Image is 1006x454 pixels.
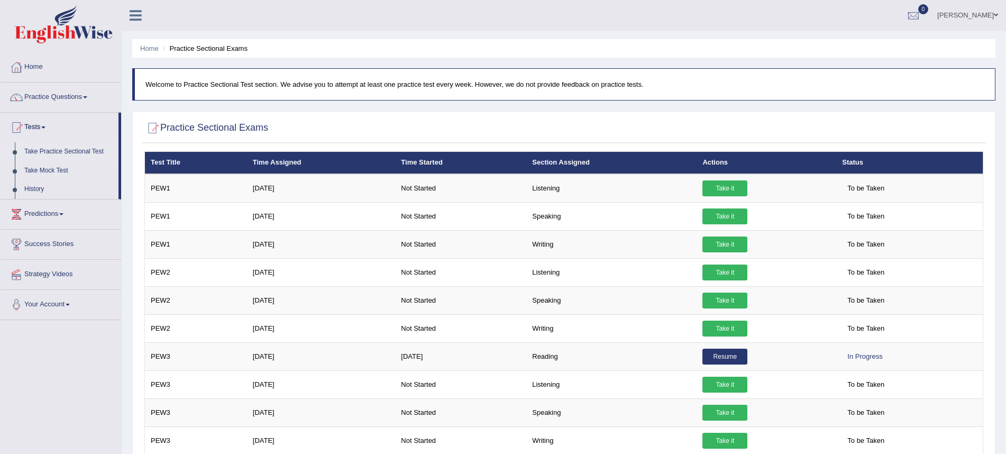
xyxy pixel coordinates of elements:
[526,230,697,258] td: Writing
[842,293,890,308] span: To be Taken
[395,174,526,203] td: Not Started
[140,44,159,52] a: Home
[145,314,247,342] td: PEW2
[702,265,747,280] a: Take it
[145,398,247,426] td: PEW3
[526,152,697,174] th: Section Assigned
[918,4,929,14] span: 0
[247,314,396,342] td: [DATE]
[702,321,747,337] a: Take it
[702,433,747,449] a: Take it
[395,314,526,342] td: Not Started
[247,202,396,230] td: [DATE]
[395,152,526,174] th: Time Started
[247,174,396,203] td: [DATE]
[145,230,247,258] td: PEW1
[1,83,121,109] a: Practice Questions
[842,237,890,252] span: To be Taken
[395,342,526,370] td: [DATE]
[395,286,526,314] td: Not Started
[526,370,697,398] td: Listening
[247,152,396,174] th: Time Assigned
[247,370,396,398] td: [DATE]
[526,342,697,370] td: Reading
[247,342,396,370] td: [DATE]
[144,120,268,136] h2: Practice Sectional Exams
[1,113,118,139] a: Tests
[842,405,890,421] span: To be Taken
[842,321,890,337] span: To be Taken
[145,152,247,174] th: Test Title
[702,293,747,308] a: Take it
[697,152,836,174] th: Actions
[395,398,526,426] td: Not Started
[526,398,697,426] td: Speaking
[842,349,888,365] div: In Progress
[20,142,118,161] a: Take Practice Sectional Test
[247,398,396,426] td: [DATE]
[145,79,984,89] p: Welcome to Practice Sectional Test section. We advise you to attempt at least one practice test e...
[702,405,747,421] a: Take it
[145,174,247,203] td: PEW1
[526,286,697,314] td: Speaking
[247,258,396,286] td: [DATE]
[702,208,747,224] a: Take it
[1,52,121,79] a: Home
[526,202,697,230] td: Speaking
[247,286,396,314] td: [DATE]
[702,180,747,196] a: Take it
[842,265,890,280] span: To be Taken
[526,174,697,203] td: Listening
[145,286,247,314] td: PEW2
[145,342,247,370] td: PEW3
[1,260,121,286] a: Strategy Videos
[145,202,247,230] td: PEW1
[526,314,697,342] td: Writing
[702,237,747,252] a: Take it
[702,377,747,393] a: Take it
[160,43,248,53] li: Practice Sectional Exams
[395,370,526,398] td: Not Started
[20,161,118,180] a: Take Mock Test
[842,180,890,196] span: To be Taken
[395,202,526,230] td: Not Started
[1,290,121,316] a: Your Account
[145,370,247,398] td: PEW3
[842,377,890,393] span: To be Taken
[842,208,890,224] span: To be Taken
[836,152,983,174] th: Status
[1,230,121,256] a: Success Stories
[395,258,526,286] td: Not Started
[145,258,247,286] td: PEW2
[247,230,396,258] td: [DATE]
[842,433,890,449] span: To be Taken
[395,230,526,258] td: Not Started
[1,199,121,226] a: Predictions
[20,180,118,199] a: History
[526,258,697,286] td: Listening
[702,349,747,365] a: Resume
